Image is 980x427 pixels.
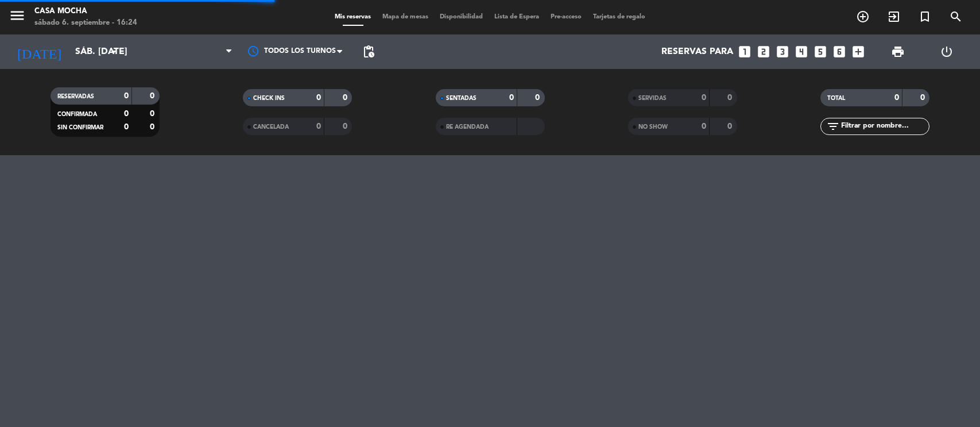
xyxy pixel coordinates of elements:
[535,94,542,102] strong: 0
[638,124,668,130] span: NO SHOW
[57,94,94,99] span: RESERVADAS
[775,44,790,59] i: looks_3
[545,14,587,20] span: Pre-acceso
[840,120,929,133] input: Filtrar por nombre...
[107,45,121,59] i: arrow_drop_down
[509,94,514,102] strong: 0
[124,110,129,118] strong: 0
[949,10,963,24] i: search
[150,110,157,118] strong: 0
[316,122,321,130] strong: 0
[727,94,734,102] strong: 0
[918,10,932,24] i: turned_in_not
[34,17,137,29] div: sábado 6. septiembre - 16:24
[9,7,26,24] i: menu
[150,123,157,131] strong: 0
[727,122,734,130] strong: 0
[9,39,69,64] i: [DATE]
[891,45,905,59] span: print
[856,10,870,24] i: add_circle_outline
[826,120,840,133] i: filter_list
[343,122,350,130] strong: 0
[446,124,489,130] span: RE AGENDADA
[832,44,847,59] i: looks_6
[920,94,927,102] strong: 0
[794,44,809,59] i: looks_4
[124,92,129,100] strong: 0
[343,94,350,102] strong: 0
[661,47,733,57] span: Reservas para
[253,124,289,130] span: CANCELADA
[316,94,321,102] strong: 0
[923,34,971,69] div: LOG OUT
[756,44,771,59] i: looks_two
[253,95,285,101] span: CHECK INS
[887,10,901,24] i: exit_to_app
[813,44,828,59] i: looks_5
[894,94,899,102] strong: 0
[940,45,954,59] i: power_settings_new
[702,94,706,102] strong: 0
[34,6,137,17] div: Casa Mocha
[124,123,129,131] strong: 0
[737,44,752,59] i: looks_one
[827,95,845,101] span: TOTAL
[377,14,434,20] span: Mapa de mesas
[446,95,477,101] span: SENTADAS
[362,45,375,59] span: pending_actions
[57,111,97,117] span: CONFIRMADA
[489,14,545,20] span: Lista de Espera
[329,14,377,20] span: Mis reservas
[434,14,489,20] span: Disponibilidad
[702,122,706,130] strong: 0
[9,7,26,28] button: menu
[851,44,866,59] i: add_box
[57,125,103,130] span: SIN CONFIRMAR
[587,14,651,20] span: Tarjetas de regalo
[150,92,157,100] strong: 0
[638,95,667,101] span: SERVIDAS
